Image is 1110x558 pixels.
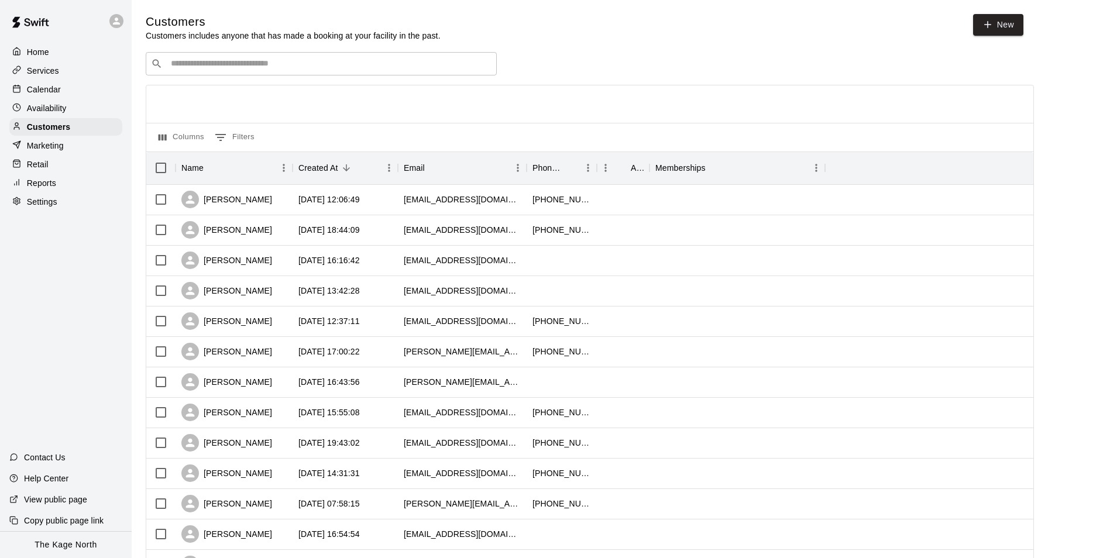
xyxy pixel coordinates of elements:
a: Customers [9,118,122,136]
div: [PERSON_NAME] [181,404,272,421]
div: Name [176,151,293,184]
p: Reports [27,177,56,189]
div: bbbroley@hotmail.com [404,528,521,540]
a: Services [9,62,122,80]
div: kinga0330@gmail.com [404,407,521,418]
button: Menu [509,159,527,177]
div: Age [631,151,644,184]
div: [PERSON_NAME] [181,373,272,391]
p: Retail [27,159,49,170]
div: [PERSON_NAME] [181,191,272,208]
div: +17054400903 [532,224,591,236]
div: 2025-10-09 16:16:42 [298,254,360,266]
div: +14165507187 [532,498,591,509]
a: Calendar [9,81,122,98]
p: Services [27,65,59,77]
div: +14167075613 [532,437,591,449]
div: sophiegravel@me.com [404,467,521,479]
div: [PERSON_NAME] [181,221,272,239]
button: Menu [807,159,825,177]
p: Home [27,46,49,58]
div: [PERSON_NAME] [181,312,272,330]
div: Email [398,151,527,184]
div: [PERSON_NAME] [181,282,272,299]
div: samanthawright.a@gmail.com [404,498,521,509]
a: New [973,14,1023,36]
div: 2025-10-07 07:58:15 [298,498,360,509]
button: Sort [338,160,355,176]
div: [PERSON_NAME] [181,464,272,482]
div: [PERSON_NAME] [181,343,272,360]
div: trevorhadley@hotmail.com [404,376,521,388]
a: Marketing [9,137,122,154]
div: 2025-10-09 13:42:28 [298,285,360,297]
div: Search customers by name or email [146,52,497,75]
div: 2025-10-07 14:31:31 [298,467,360,479]
button: Sort [706,160,722,176]
div: 2025-10-08 15:55:08 [298,407,360,418]
a: Home [9,43,122,61]
button: Sort [563,160,579,176]
button: Menu [579,159,597,177]
a: Retail [9,156,122,173]
p: Settings [27,196,57,208]
div: [PERSON_NAME] [181,495,272,512]
div: [PERSON_NAME] [181,252,272,269]
button: Show filters [212,128,257,147]
div: Phone Number [527,151,597,184]
p: Contact Us [24,452,66,463]
div: 2025-10-10 12:06:49 [298,194,360,205]
h5: Customers [146,14,441,30]
div: Memberships [649,151,825,184]
div: 2025-10-06 16:54:54 [298,528,360,540]
div: [PERSON_NAME] [181,434,272,452]
div: Email [404,151,425,184]
div: Name [181,151,204,184]
button: Select columns [156,128,207,147]
p: Customers includes anyone that has made a booking at your facility in the past. [146,30,441,42]
div: 2025-10-09 18:44:09 [298,224,360,236]
p: Marketing [27,140,64,151]
div: +17059944518 [532,467,591,479]
div: naythannunes@gmail.com [404,437,521,449]
div: shae.greenfield@gmail.com [404,285,521,297]
div: 2025-10-09 12:37:11 [298,315,360,327]
button: Menu [597,159,614,177]
p: Calendar [27,84,61,95]
div: Created At [298,151,338,184]
div: trevor_hadley@hotmail.com [404,346,521,357]
div: 2025-10-07 19:43:02 [298,437,360,449]
div: +17054348286 [532,194,591,205]
div: [PERSON_NAME] [181,525,272,543]
a: Reports [9,174,122,192]
p: Customers [27,121,70,133]
button: Menu [275,159,293,177]
div: adamdobson169@gmail.com [404,224,521,236]
button: Sort [614,160,631,176]
div: cdeasley@hotmail.com [404,315,521,327]
a: Availability [9,99,122,117]
p: Copy public page link [24,515,104,526]
div: 2025-10-08 17:00:22 [298,346,360,357]
p: Help Center [24,473,68,484]
div: jamesh_111@hotmail.com [404,194,521,205]
div: kateymartin@gmail.com [404,254,521,266]
a: Settings [9,193,122,211]
button: Menu [380,159,398,177]
div: 2025-10-08 16:43:56 [298,376,360,388]
div: +14165053217 [532,407,591,418]
div: Phone Number [532,151,563,184]
p: The Kage North [35,539,97,551]
div: Age [597,151,649,184]
div: Created At [293,151,398,184]
div: Memberships [655,151,706,184]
